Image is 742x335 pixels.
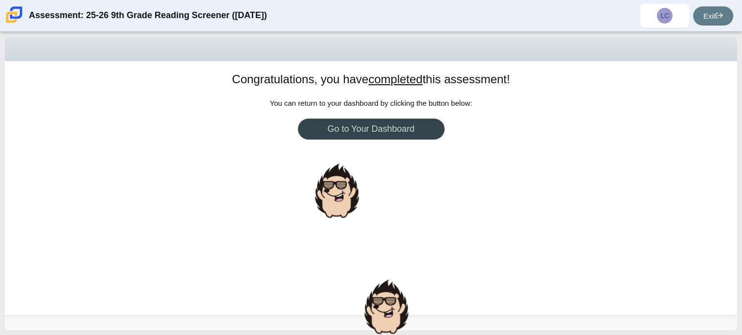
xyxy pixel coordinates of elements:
a: Carmen School of Science & Technology [4,18,24,26]
a: Go to Your Dashboard [298,119,445,140]
h1: Congratulations, you have this assessment! [232,71,510,88]
span: LC [661,12,670,19]
img: Carmen School of Science & Technology [4,4,24,25]
span: You can return to your dashboard by clicking the button below: [270,99,472,107]
a: Exit [693,6,733,25]
div: Assessment: 25-26 9th Grade Reading Screener ([DATE]) [29,4,267,27]
u: completed [368,72,423,86]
